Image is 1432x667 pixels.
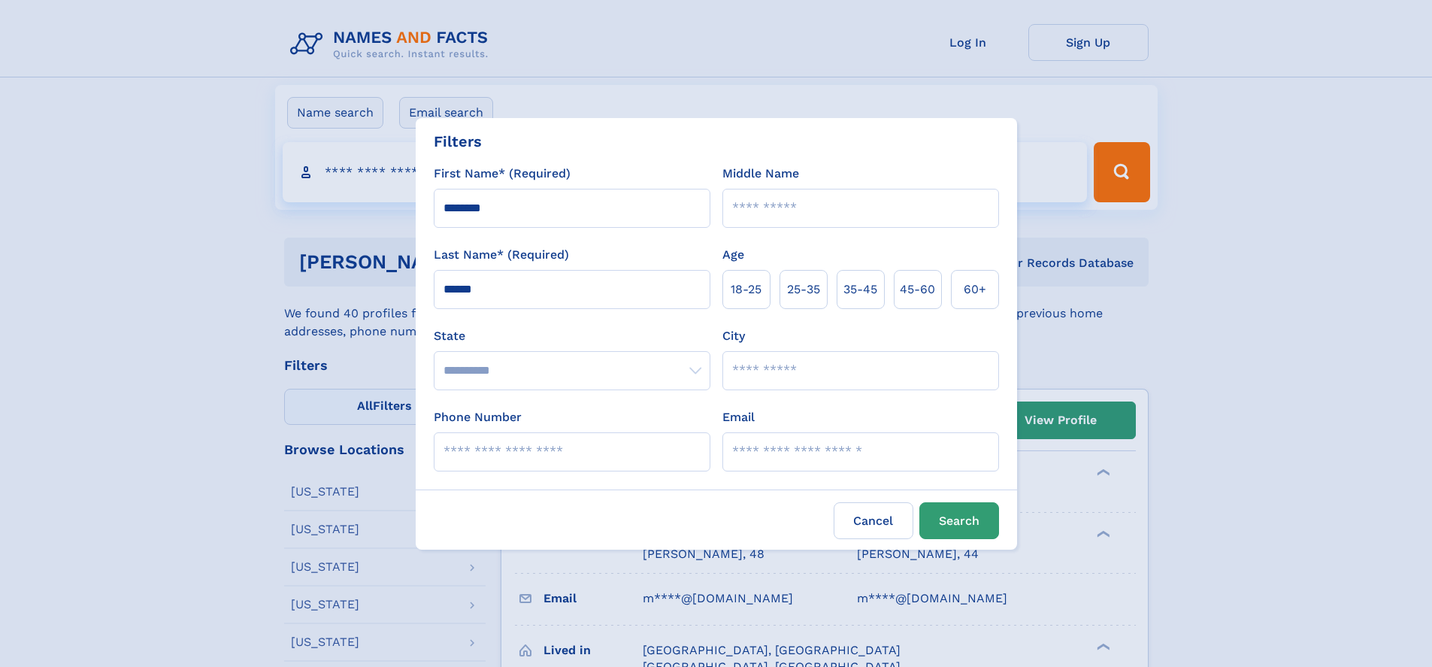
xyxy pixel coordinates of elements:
[434,408,522,426] label: Phone Number
[434,246,569,264] label: Last Name* (Required)
[722,246,744,264] label: Age
[900,280,935,299] span: 45‑60
[722,327,745,345] label: City
[722,165,799,183] label: Middle Name
[787,280,820,299] span: 25‑35
[843,280,877,299] span: 35‑45
[434,327,710,345] label: State
[434,130,482,153] div: Filters
[731,280,761,299] span: 18‑25
[919,502,999,539] button: Search
[434,165,571,183] label: First Name* (Required)
[722,408,755,426] label: Email
[964,280,986,299] span: 60+
[834,502,913,539] label: Cancel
